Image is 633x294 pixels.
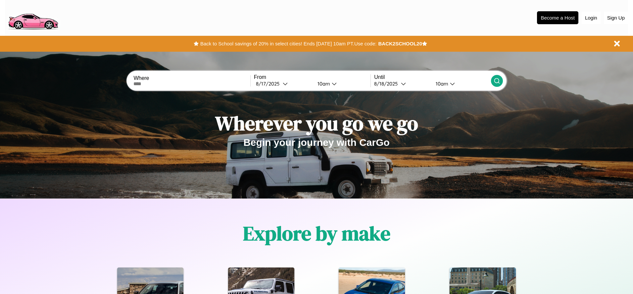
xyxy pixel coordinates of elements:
label: Where [133,75,250,81]
button: 10am [430,80,491,87]
div: 8 / 18 / 2025 [374,81,401,87]
b: BACK2SCHOOL20 [378,41,422,46]
h1: Explore by make [243,220,390,247]
div: 10am [314,81,332,87]
img: logo [5,3,61,31]
button: 8/17/2025 [254,80,312,87]
div: 10am [432,81,450,87]
button: 10am [312,80,370,87]
button: Login [582,12,601,24]
label: Until [374,74,491,80]
button: Become a Host [537,11,578,24]
label: From [254,74,370,80]
button: Back to School savings of 20% in select cities! Ends [DATE] 10am PT.Use code: [199,39,378,48]
button: Sign Up [604,12,628,24]
div: 8 / 17 / 2025 [256,81,283,87]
